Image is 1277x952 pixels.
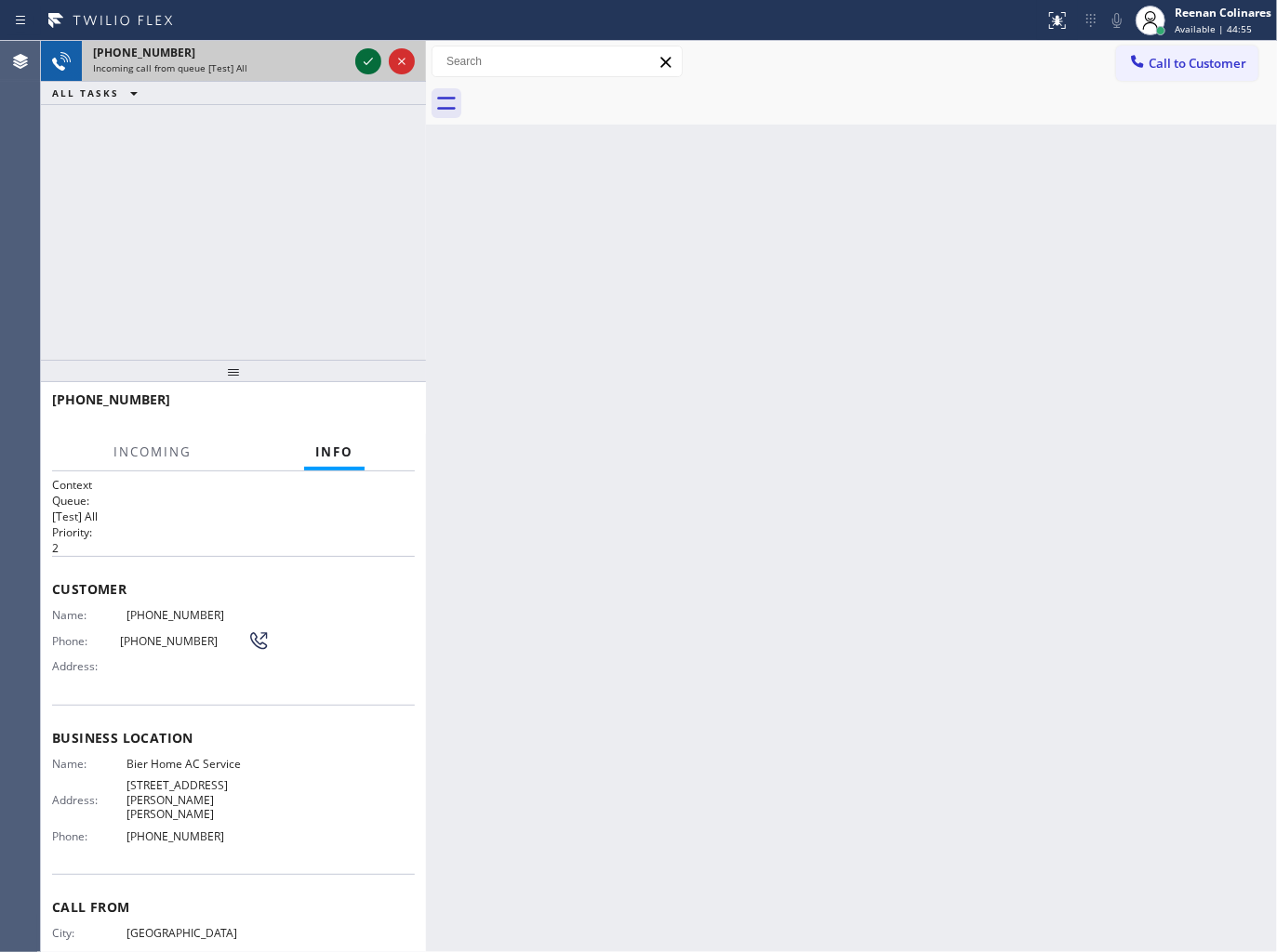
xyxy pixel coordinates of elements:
span: ALL TASKS [52,86,119,99]
span: Info [315,443,353,460]
span: Address: [52,659,126,673]
span: Business location [52,729,415,747]
span: Incoming call from queue [Test] All [93,61,247,74]
span: Phone: [52,829,126,843]
span: Call From [52,898,415,916]
button: Mute [1104,7,1130,33]
input: Search [432,46,682,76]
button: Info [304,434,365,470]
span: [PHONE_NUMBER] [93,45,195,60]
p: [Test] All [52,509,415,524]
span: Address: [52,793,126,807]
button: Reject [389,48,415,74]
span: Bier Home AC Service [126,757,266,771]
span: [GEOGRAPHIC_DATA] [126,926,266,940]
span: [PHONE_NUMBER] [126,829,266,843]
span: [PHONE_NUMBER] [126,608,266,622]
span: Name: [52,608,126,622]
span: [PHONE_NUMBER] [120,634,247,648]
span: Customer [52,580,415,598]
button: ALL TASKS [41,82,156,104]
span: City: [52,926,126,940]
h2: Queue: [52,493,415,509]
button: Accept [355,48,381,74]
span: [STREET_ADDRESS][PERSON_NAME][PERSON_NAME] [126,778,266,821]
span: Incoming [113,443,192,460]
span: Phone: [52,634,120,648]
p: 2 [52,540,415,556]
h1: Context [52,477,415,493]
span: [PHONE_NUMBER] [52,390,170,408]
h2: Priority: [52,524,415,540]
span: Call to Customer [1149,55,1246,72]
button: Call to Customer [1116,46,1258,81]
span: Available | 44:55 [1175,22,1252,35]
button: Incoming [102,434,203,470]
span: Name: [52,757,126,771]
div: Reenan Colinares [1175,5,1271,20]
